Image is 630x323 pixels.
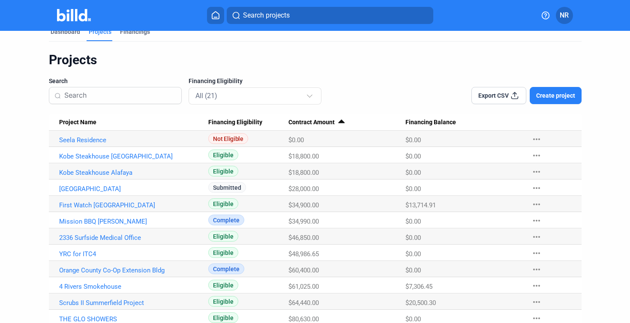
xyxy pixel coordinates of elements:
span: Project Name [59,119,96,126]
span: $0.00 [405,234,421,242]
span: Eligible [208,247,238,258]
mat-icon: more_horiz [531,264,542,275]
span: $0.00 [288,136,304,144]
span: $80,630.00 [288,315,319,323]
mat-icon: more_horiz [531,248,542,258]
span: $0.00 [405,169,421,176]
span: $0.00 [405,185,421,193]
div: Project Name [59,119,209,126]
a: Kobe Steakhouse [GEOGRAPHIC_DATA] [59,153,201,160]
div: Financing Balance [405,119,522,126]
span: $0.00 [405,266,421,274]
span: Submitted [208,182,246,193]
mat-icon: more_horiz [531,134,542,144]
span: $0.00 [405,250,421,258]
mat-icon: more_horiz [531,297,542,307]
span: $34,900.00 [288,201,319,209]
span: $0.00 [405,218,421,225]
span: $60,400.00 [288,266,319,274]
span: $61,025.00 [288,283,319,290]
span: $0.00 [405,153,421,160]
span: $13,714.91 [405,201,436,209]
mat-icon: more_horiz [531,150,542,161]
span: $48,986.65 [288,250,319,258]
mat-icon: more_horiz [531,167,542,177]
span: $46,850.00 [288,234,319,242]
div: Financing Eligibility [208,119,288,126]
a: 4 Rivers Smokehouse [59,283,201,290]
span: Not Eligible [208,133,248,144]
div: Projects [49,52,582,68]
span: Complete [208,215,244,225]
span: Financing Eligibility [208,119,262,126]
div: Projects [89,27,111,36]
button: NR [556,7,573,24]
span: $0.00 [405,136,421,144]
div: Financings [120,27,150,36]
span: Contract Amount [288,119,335,126]
div: Contract Amount [288,119,405,126]
button: Export CSV [471,87,526,104]
mat-icon: more_horiz [531,215,542,226]
a: First Watch [GEOGRAPHIC_DATA] [59,201,201,209]
span: $34,990.00 [288,218,319,225]
a: Kobe Steakhouse Alafaya [59,169,201,176]
span: Eligible [208,198,238,209]
span: Eligible [208,312,238,323]
div: Dashboard [51,27,80,36]
span: $18,800.00 [288,169,319,176]
button: Create project [530,87,582,104]
img: Billd Company Logo [57,9,91,21]
a: 2336 Surfside Medical Office [59,234,201,242]
span: Export CSV [478,91,509,100]
mat-icon: more_horiz [531,199,542,209]
mat-icon: more_horiz [531,281,542,291]
a: Scrubs II Summerfield Project [59,299,201,307]
span: $0.00 [405,315,421,323]
span: Search projects [243,10,290,21]
span: $18,800.00 [288,153,319,160]
button: Search projects [227,7,433,24]
span: Eligible [208,231,238,242]
a: Orange County Co-Op Extension Bldg [59,266,201,274]
span: $20,500.30 [405,299,436,307]
span: Eligible [208,166,238,176]
input: Search [64,87,176,105]
a: THE GLO SHOWERS [59,315,201,323]
span: $28,000.00 [288,185,319,193]
span: NR [560,10,569,21]
span: Eligible [208,280,238,290]
mat-icon: more_horiz [531,232,542,242]
span: Eligible [208,150,238,160]
span: Complete [208,263,244,274]
span: $64,440.00 [288,299,319,307]
span: $7,306.45 [405,283,432,290]
a: [GEOGRAPHIC_DATA] [59,185,201,193]
span: Financing Eligibility [189,77,243,85]
span: Create project [536,91,575,100]
span: Search [49,77,68,85]
a: YRC for ITC4 [59,250,201,258]
a: Mission BBQ [PERSON_NAME] [59,218,201,225]
span: Eligible [208,296,238,307]
span: Financing Balance [405,119,456,126]
mat-icon: more_horiz [531,183,542,193]
a: Seela Residence [59,136,201,144]
mat-select-trigger: All (21) [195,92,217,100]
